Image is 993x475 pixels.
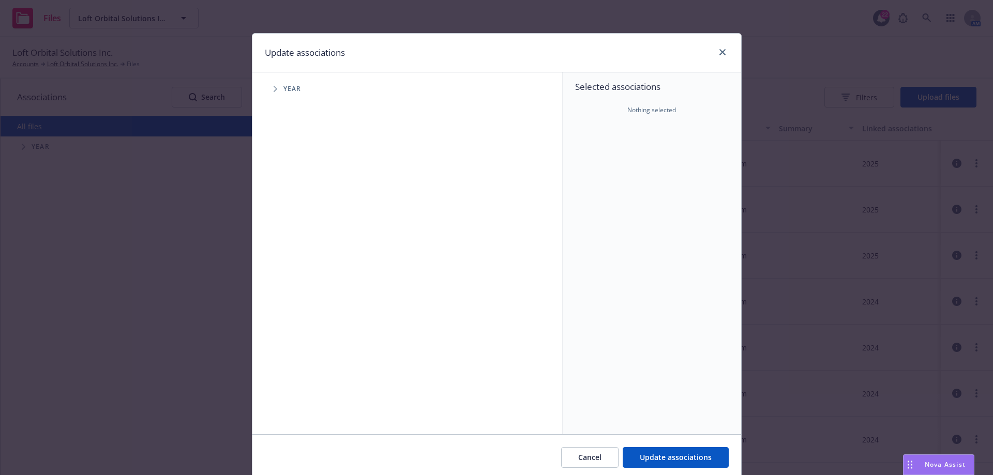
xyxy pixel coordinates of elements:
[575,81,729,93] span: Selected associations
[925,460,966,469] span: Nova Assist
[252,79,562,99] div: Tree Example
[265,46,345,59] h1: Update associations
[283,86,302,92] span: Year
[903,454,974,475] button: Nova Assist
[627,105,676,115] span: Nothing selected
[640,452,712,462] span: Update associations
[716,46,729,58] a: close
[904,455,916,474] div: Drag to move
[561,447,619,468] button: Cancel
[623,447,729,468] button: Update associations
[578,452,601,462] span: Cancel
